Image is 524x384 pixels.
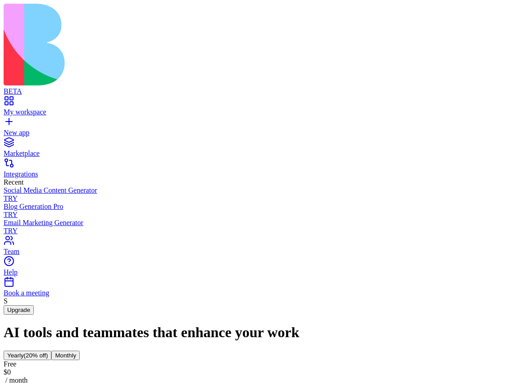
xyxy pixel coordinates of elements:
[4,178,23,186] span: Recent
[4,108,520,116] div: My workspace
[4,260,520,276] a: Help
[4,170,520,178] div: Integrations
[4,297,8,305] span: S
[4,239,520,256] a: Team
[4,186,520,194] div: Social Media Content Generator
[4,248,520,256] div: Team
[4,100,520,116] a: My workspace
[4,203,520,219] a: Blog Generation ProTRY
[4,4,366,86] img: logo
[4,79,520,95] a: BETA
[4,281,520,297] a: Book a meeting
[4,129,520,137] div: New app
[4,360,520,368] div: Free
[4,306,34,313] a: Upgrade
[4,194,520,203] div: TRY
[4,121,520,137] a: New app
[4,324,520,341] h1: AI tools and teammates that enhance your work
[24,352,48,359] span: (20% off)
[4,162,520,178] a: Integrations
[4,141,520,158] a: Marketplace
[4,227,520,235] div: TRY
[4,149,520,158] div: Marketplace
[4,351,51,360] button: Yearly
[4,289,520,297] div: Book a meeting
[4,219,520,235] a: Email Marketing GeneratorTRY
[4,211,520,219] div: TRY
[4,268,520,276] div: Help
[4,368,520,376] div: $ 0
[4,203,520,211] div: Blog Generation Pro
[4,305,34,315] button: Upgrade
[4,87,520,95] div: BETA
[51,351,80,360] button: Monthly
[4,219,520,227] div: Email Marketing Generator
[4,186,520,203] a: Social Media Content GeneratorTRY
